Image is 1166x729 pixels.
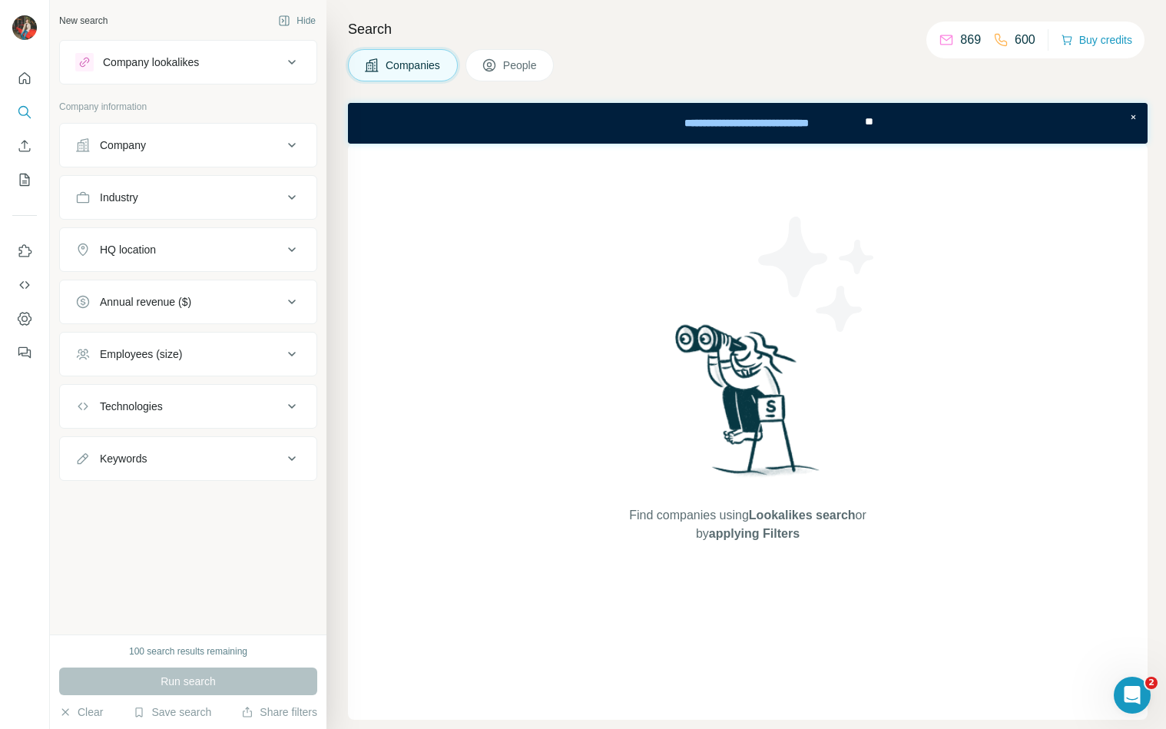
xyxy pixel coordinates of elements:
[12,65,37,92] button: Quick start
[12,98,37,126] button: Search
[60,231,316,268] button: HQ location
[12,305,37,333] button: Dashboard
[60,283,316,320] button: Annual revenue ($)
[503,58,538,73] span: People
[100,242,156,257] div: HQ location
[1145,677,1158,689] span: 2
[748,205,886,343] img: Surfe Illustration - Stars
[59,704,103,720] button: Clear
[1061,29,1132,51] button: Buy credits
[12,15,37,40] img: Avatar
[12,271,37,299] button: Use Surfe API
[60,179,316,216] button: Industry
[129,645,247,658] div: 100 search results remaining
[12,237,37,265] button: Use Surfe on LinkedIn
[12,339,37,366] button: Feedback
[348,18,1148,40] h4: Search
[12,166,37,194] button: My lists
[348,103,1148,144] iframe: Banner
[60,127,316,164] button: Company
[100,138,146,153] div: Company
[241,704,317,720] button: Share filters
[59,14,108,28] div: New search
[100,190,138,205] div: Industry
[960,31,981,49] p: 869
[60,336,316,373] button: Employees (size)
[624,506,870,543] span: Find companies using or by
[59,100,317,114] p: Company information
[100,451,147,466] div: Keywords
[133,704,211,720] button: Save search
[100,399,163,414] div: Technologies
[386,58,442,73] span: Companies
[12,132,37,160] button: Enrich CSV
[60,440,316,477] button: Keywords
[100,346,182,362] div: Employees (size)
[749,509,856,522] span: Lookalikes search
[60,44,316,81] button: Company lookalikes
[267,9,326,32] button: Hide
[60,388,316,425] button: Technologies
[103,55,199,70] div: Company lookalikes
[668,320,828,492] img: Surfe Illustration - Woman searching with binoculars
[709,527,800,540] span: applying Filters
[1015,31,1035,49] p: 600
[1114,677,1151,714] iframe: Intercom live chat
[100,294,191,310] div: Annual revenue ($)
